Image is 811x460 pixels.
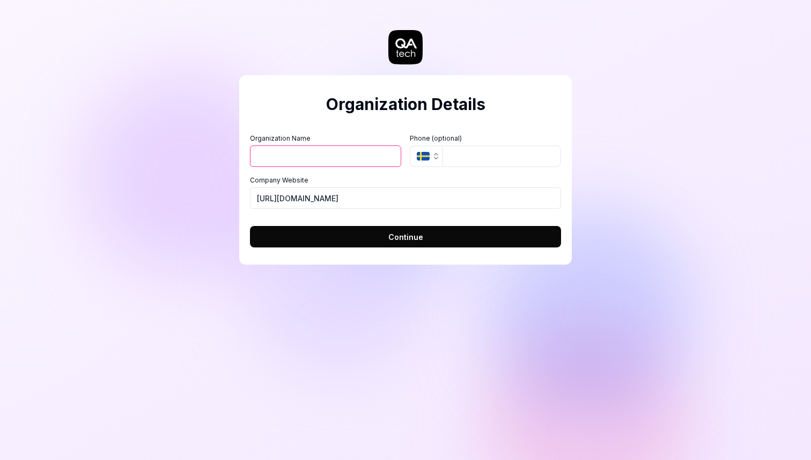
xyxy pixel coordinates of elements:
[410,134,561,143] label: Phone (optional)
[250,92,561,116] h2: Organization Details
[250,134,401,143] label: Organization Name
[388,231,423,243] span: Continue
[250,226,561,247] button: Continue
[250,187,561,209] input: https://
[250,176,561,185] label: Company Website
